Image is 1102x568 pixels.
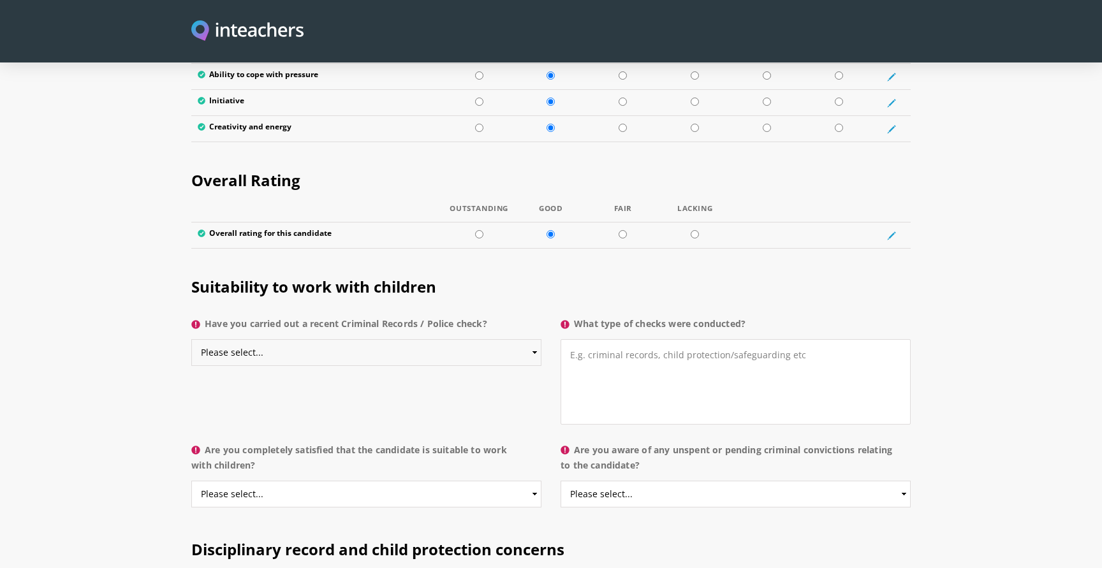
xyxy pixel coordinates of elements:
[443,205,515,222] th: Outstanding
[561,442,911,481] label: Are you aware of any unspent or pending criminal convictions relating to the candidate?
[198,229,437,242] label: Overall rating for this candidate
[191,539,564,560] span: Disciplinary record and child protection concerns
[191,316,541,339] label: Have you carried out a recent Criminal Records / Police check?
[561,316,911,339] label: What type of checks were conducted?
[191,20,304,43] a: Visit this site's homepage
[191,170,300,191] span: Overall Rating
[515,205,587,222] th: Good
[191,442,541,481] label: Are you completely satisfied that the candidate is suitable to work with children?
[587,205,659,222] th: Fair
[198,122,437,135] label: Creativity and energy
[198,96,437,109] label: Initiative
[191,276,436,297] span: Suitability to work with children
[198,70,437,83] label: Ability to cope with pressure
[659,205,731,222] th: Lacking
[191,20,304,43] img: Inteachers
